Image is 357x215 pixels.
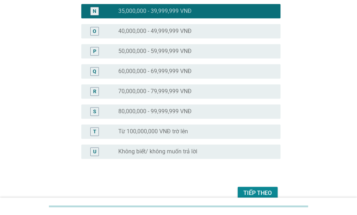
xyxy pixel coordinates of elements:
[118,88,192,95] label: 70,000,000 - 79,999,999 VNĐ
[93,67,96,75] div: Q
[118,48,192,55] label: 50,000,000 - 59,999,999 VNĐ
[238,187,278,200] button: Tiếp theo
[93,128,96,135] div: T
[118,28,192,35] label: 40,000,000 - 49,999,999 VNĐ
[93,107,96,115] div: S
[118,108,192,115] label: 80,000,000 - 99,999,999 VNĐ
[93,7,96,15] div: N
[118,148,197,155] label: Không biết/ không muốn trả lời
[243,189,272,197] div: Tiếp theo
[93,87,96,95] div: R
[118,8,192,15] label: 35,000,000 - 39,999,999 VNĐ
[93,27,96,35] div: O
[93,47,96,55] div: P
[118,68,192,75] label: 60,000,000 - 69,999,999 VNĐ
[93,148,96,155] div: U
[118,128,188,135] label: Từ 100,000,000 VNĐ trờ lên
